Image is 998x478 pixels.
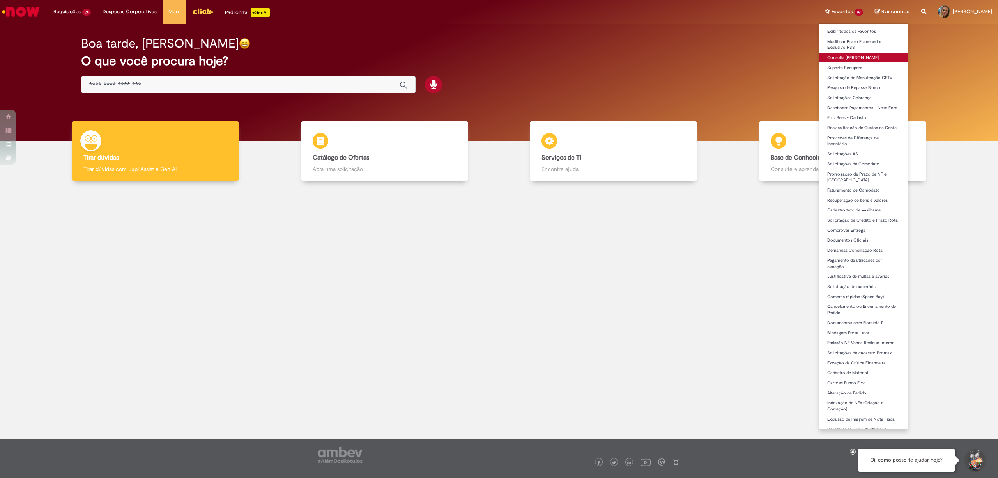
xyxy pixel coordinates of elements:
[819,114,908,122] a: Erro Bees - Cadastro
[858,449,955,472] div: Oi, como posso te ajudar hoje?
[819,369,908,377] a: Cadastro de Material
[192,5,213,17] img: click_logo_yellow_360x200.png
[81,37,239,50] h2: Boa tarde, [PERSON_NAME]
[819,293,908,301] a: Compras rápidas (Speed Buy)
[819,216,908,225] a: Solicitação de Crédito e Prazo Rota
[819,150,908,158] a: Solicitações AS
[819,319,908,327] a: Documentos com Bloqueio R
[819,379,908,387] a: Cartões Fundo Fixo
[819,27,908,36] a: Exibir todos os Favoritos
[953,8,992,15] span: [PERSON_NAME]
[819,256,908,271] a: Pagamento de utilidades por exceção
[672,458,679,466] img: logo_footer_naosei.png
[819,186,908,195] a: Faturamento de Comodato
[771,154,835,162] b: Base de Conhecimento
[83,165,227,173] p: Tirar dúvidas com Lupi Assist e Gen Ai
[819,236,908,245] a: Documentos Oficiais
[875,8,910,16] a: Rascunhos
[597,461,601,465] img: logo_footer_facebook.png
[819,339,908,347] a: Emissão NF Venda Resíduo Interno
[313,165,457,173] p: Abra uma solicitação
[81,54,917,68] h2: O que você procura hoje?
[771,165,915,173] p: Consulte e aprenda
[541,165,685,173] p: Encontre ajuda
[819,74,908,82] a: Solicitação de Manutenção CFTV
[819,64,908,72] a: Suporte Recupera
[819,226,908,235] a: Comprovar Entrega
[251,8,270,17] p: +GenAi
[819,84,908,92] a: Pesquisa de Repasse Banco
[313,154,369,162] b: Catálogo de Ofertas
[239,38,250,49] img: happy-face.png
[819,53,908,62] a: Consulta [PERSON_NAME]
[819,104,908,112] a: Dashboard Pagamentos - Nota Fora
[819,94,908,102] a: Solicitações Cobrança
[641,457,651,467] img: logo_footer_youtube.png
[832,8,853,16] span: Favoritos
[881,8,910,15] span: Rascunhos
[728,121,957,181] a: Base de Conhecimento Consulte e aprenda
[819,283,908,291] a: Solicitação de numerário
[819,359,908,368] a: Exceção da Crítica Financeira
[819,23,908,430] ul: Favoritos
[53,8,81,16] span: Requisições
[855,9,863,16] span: 37
[103,8,157,16] span: Despesas Corporativas
[41,121,270,181] a: Tirar dúvidas Tirar dúvidas com Lupi Assist e Gen Ai
[819,415,908,424] a: Exclusão de Imagem de Nota Fiscal
[1,4,41,20] img: ServiceNow
[819,170,908,185] a: Prorrogação de Prazo de NF e [GEOGRAPHIC_DATA]
[270,121,499,181] a: Catálogo de Ofertas Abra uma solicitação
[819,134,908,148] a: Provisões de Diferença de Inventário
[819,389,908,398] a: Alteração de Pedido
[627,460,631,465] img: logo_footer_linkedin.png
[658,458,665,466] img: logo_footer_workplace.png
[612,461,616,465] img: logo_footer_twitter.png
[83,154,119,162] b: Tirar dúvidas
[225,8,270,17] div: Padroniza
[819,425,908,440] a: Solicitações Folha de Medição - OBZ Fixo
[819,272,908,281] a: Justificativa de multas e avarias
[819,196,908,205] a: Recuperação de bens e valores
[819,246,908,255] a: Demandas Conciliação Rota
[541,154,581,162] b: Serviços de TI
[499,121,728,181] a: Serviços de TI Encontre ajuda
[819,124,908,132] a: Reclassificação de Custos de Gente
[819,160,908,169] a: Solicitações de Comodato
[819,206,908,215] a: Cadastro teto de Vasilhame
[819,399,908,413] a: Indexação de NFs (Criação e Correção)
[168,8,180,16] span: More
[819,37,908,52] a: Modificar Prazo Fornecedor Exclusivo PSS
[819,329,908,338] a: Blindagem Frota Leve
[819,349,908,357] a: Solicitações de cadastro Promax
[819,302,908,317] a: Cancelamento ou Encerramento de Pedido
[963,449,986,472] button: Iniciar Conversa de Suporte
[318,447,363,463] img: logo_footer_ambev_rotulo_gray.png
[82,9,91,16] span: 24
